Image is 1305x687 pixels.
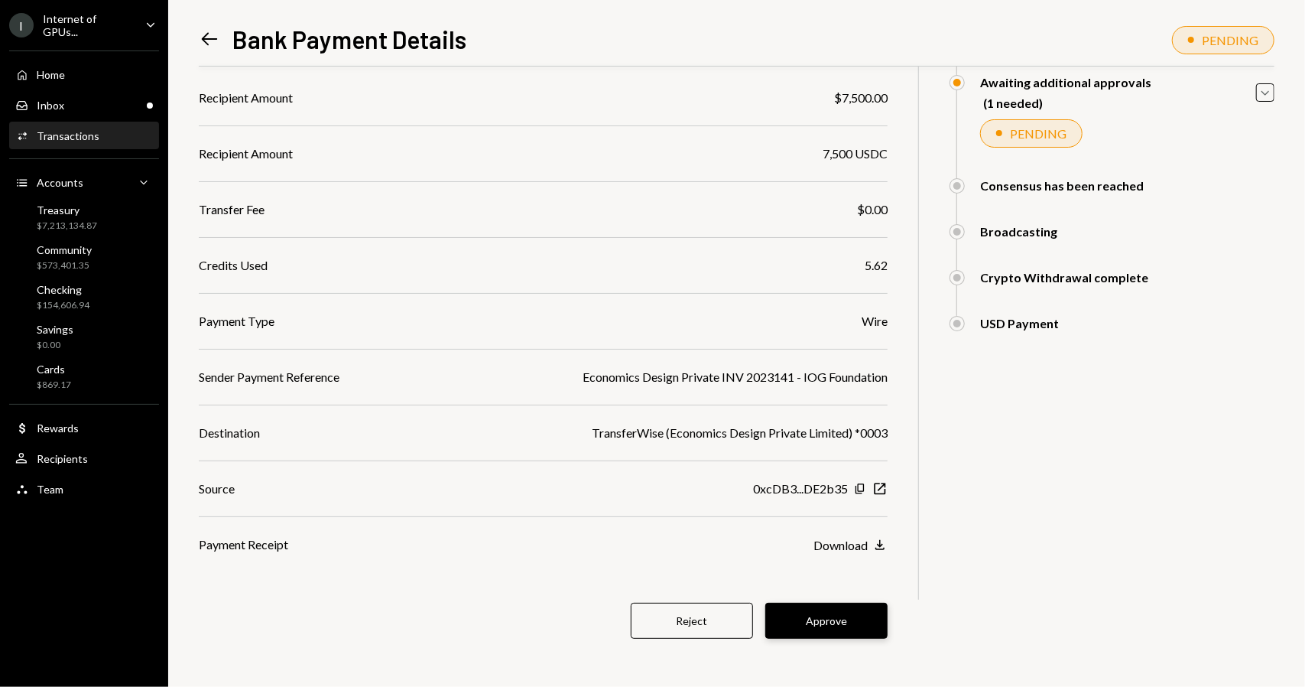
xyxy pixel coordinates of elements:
div: Awaiting additional approvals [980,75,1151,90]
div: $869.17 [37,379,71,392]
h1: Bank Payment Details [232,24,466,54]
div: USD Payment [980,316,1059,330]
div: Download [813,538,868,552]
button: Approve [765,603,888,639]
div: Sender Payment Reference [199,368,339,386]
div: Broadcasting [980,224,1057,239]
div: Cards [37,363,71,376]
div: 7,500 USDC [823,145,888,163]
div: Team [37,483,63,496]
a: Transactions [9,122,159,149]
div: Home [37,68,65,81]
div: Checking [37,283,89,296]
div: Credits Used [199,256,268,275]
div: Source [199,480,235,498]
div: Wire [862,312,888,330]
div: $573,401.35 [37,259,92,272]
div: $7,213,134.87 [37,220,97,233]
div: TransferWise (Economics Design Private Limited) *0003 [592,424,888,442]
div: Payment Receipt [199,536,288,554]
div: Accounts [37,176,83,189]
div: (1 needed) [983,96,1151,110]
div: 0xcDB3...DE2b35 [753,480,848,498]
button: Download [813,537,888,554]
div: Recipients [37,452,88,465]
a: Rewards [9,414,159,441]
div: Payment Type [199,312,274,330]
button: Reject [631,603,753,639]
div: Consensus has been reached [980,178,1144,193]
a: Home [9,60,159,88]
div: Economics Design Private INV 2023141 - IOG Foundation [583,368,888,386]
a: Treasury$7,213,134.87 [9,199,159,236]
div: Recipient Amount [199,145,293,163]
div: Treasury [37,203,97,217]
div: Community [37,243,92,256]
div: Savings [37,323,73,336]
div: Rewards [37,422,79,435]
a: Team [9,475,159,503]
a: Community$573,401.35 [9,239,159,275]
div: 5.62 [865,256,888,275]
div: $154,606.94 [37,299,89,312]
a: Inbox [9,91,159,119]
a: Savings$0.00 [9,318,159,355]
div: Internet of GPUs... [43,12,133,38]
div: Destination [199,424,260,442]
div: PENDING [1202,33,1258,47]
div: I [9,13,34,37]
a: Recipients [9,444,159,472]
div: Transfer Fee [199,200,265,219]
div: Inbox [37,99,64,112]
a: Accounts [9,168,159,196]
div: $7,500.00 [834,89,888,107]
div: PENDING [1010,126,1066,141]
div: Recipient Amount [199,89,293,107]
div: $0.00 [37,339,73,352]
div: Crypto Withdrawal complete [980,270,1148,285]
div: $0.00 [857,200,888,219]
div: Transactions [37,129,99,142]
a: Cards$869.17 [9,358,159,395]
a: Checking$154,606.94 [9,278,159,315]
